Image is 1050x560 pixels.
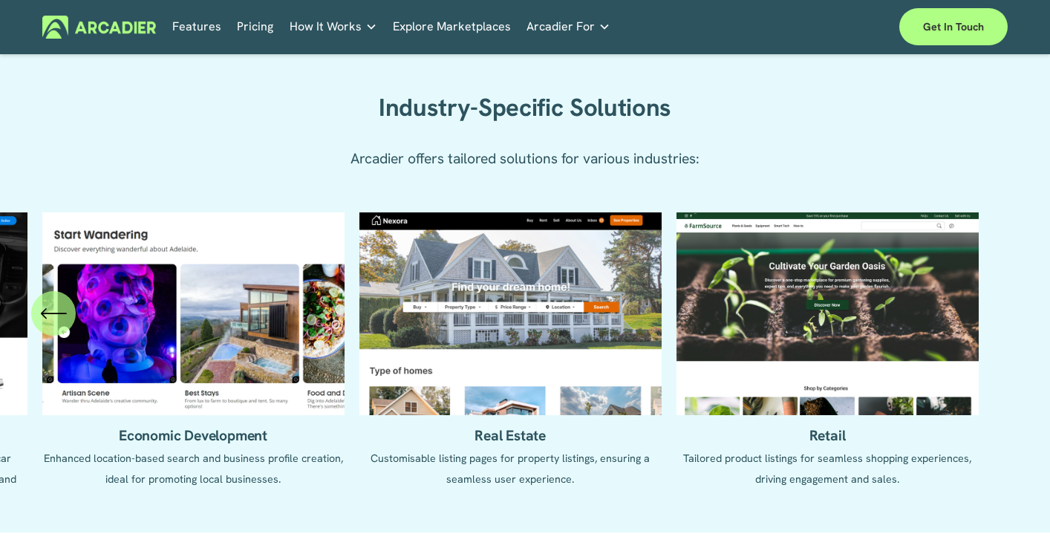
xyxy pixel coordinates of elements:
img: Arcadier [42,16,156,39]
a: Get in touch [899,8,1008,45]
h2: Industry-Specific Solutions [332,92,717,123]
a: Pricing [237,16,273,39]
button: Previous [31,291,76,336]
a: Explore Marketplaces [393,16,511,39]
a: Features [172,16,221,39]
span: Arcadier offers tailored solutions for various industries: [350,149,700,168]
a: folder dropdown [290,16,377,39]
iframe: Chat Widget [976,489,1050,560]
span: Arcadier For [526,16,595,37]
a: folder dropdown [526,16,610,39]
span: How It Works [290,16,362,37]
